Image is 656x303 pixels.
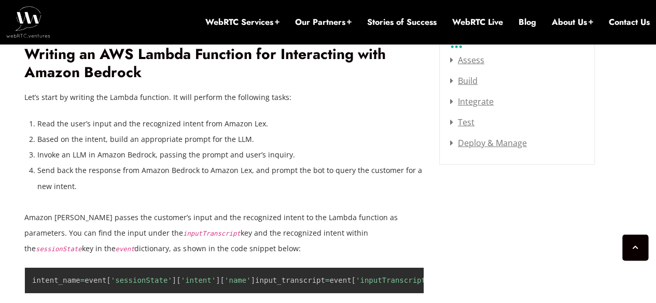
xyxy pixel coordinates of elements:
span: 'name' [225,276,251,284]
a: WebRTC Services [205,17,280,28]
li: Based on the intent, build an appropriate prompt for the LLM. [37,132,424,147]
li: Invoke an LLM in Amazon Bedrock, passing the prompt and user’s inquiry. [37,147,424,163]
span: [ [220,276,225,284]
a: Assess [450,54,484,66]
a: Blog [519,17,536,28]
code: sessionState [36,246,82,253]
span: 'inputTranscript' [356,276,430,284]
span: ] [216,276,220,284]
li: Send back the response from Amazon Bedrock to Amazon Lex, and prompt the bot to query the custome... [37,163,424,194]
span: 'intent' [181,276,216,284]
a: Integrate [450,96,494,107]
span: = [325,276,329,284]
a: About Us [552,17,593,28]
label: WebRTC Services [450,23,563,47]
span: [ [351,276,355,284]
code: intent_name event input_transcript event [32,276,435,284]
span: [ [176,276,180,284]
li: Read the user’s input and the recognized intent from Amazon Lex. [37,116,424,132]
p: Let’s start by writing the Lambda function. It will perform the following tasks: [24,90,424,105]
span: [ [106,276,110,284]
code: inputTranscript [183,230,241,237]
code: event [116,246,135,253]
span: = [80,276,85,284]
a: Build [450,75,478,86]
span: 'sessionState' [111,276,172,284]
h2: Writing an AWS Lambda Function for Interacting with Amazon Bedrock [24,46,424,81]
p: Amazon [PERSON_NAME] passes the customer’s input and the recognized intent to the Lambda function... [24,210,424,256]
img: WebRTC.ventures [6,6,50,37]
a: Stories of Success [367,17,437,28]
a: WebRTC Live [452,17,503,28]
a: Contact Us [609,17,650,28]
a: Test [450,117,474,128]
span: ] [172,276,176,284]
a: Our Partners [295,17,352,28]
span: ] [251,276,255,284]
a: Deploy & Manage [450,137,527,149]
